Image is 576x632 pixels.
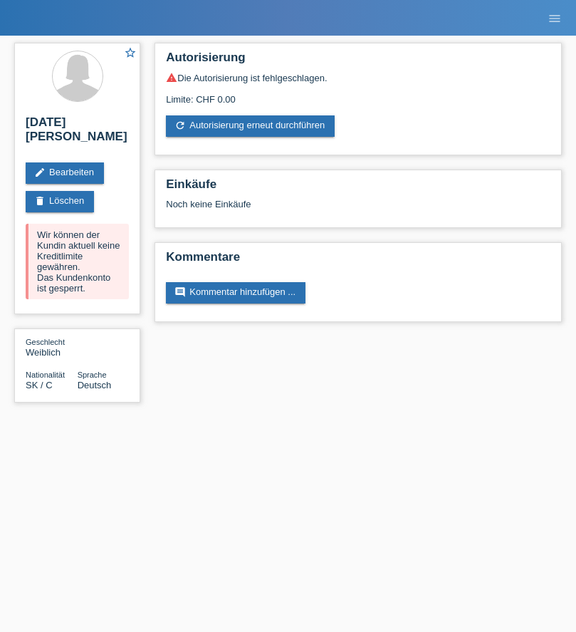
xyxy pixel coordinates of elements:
[166,177,550,199] h2: Einkäufe
[166,250,550,271] h2: Kommentare
[548,11,562,26] i: menu
[166,115,335,137] a: refreshAutorisierung erneut durchführen
[26,162,104,184] a: editBearbeiten
[174,286,186,298] i: comment
[166,72,177,83] i: warning
[540,14,569,22] a: menu
[174,120,186,131] i: refresh
[166,72,550,83] div: Die Autorisierung ist fehlgeschlagen.
[166,51,550,72] h2: Autorisierung
[166,199,550,220] div: Noch keine Einkäufe
[26,380,53,390] span: Slowakei / C / 03.09.2021
[34,195,46,207] i: delete
[26,115,129,151] h2: [DATE][PERSON_NAME]
[34,167,46,178] i: edit
[124,46,137,59] i: star_border
[166,282,305,304] a: commentKommentar hinzufügen ...
[26,371,65,379] span: Nationalität
[166,83,550,105] div: Limite: CHF 0.00
[78,371,107,379] span: Sprache
[124,46,137,61] a: star_border
[26,224,129,299] div: Wir können der Kundin aktuell keine Kreditlimite gewähren. Das Kundenkonto ist gesperrt.
[26,338,65,346] span: Geschlecht
[26,336,78,358] div: Weiblich
[78,380,112,390] span: Deutsch
[26,191,94,212] a: deleteLöschen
